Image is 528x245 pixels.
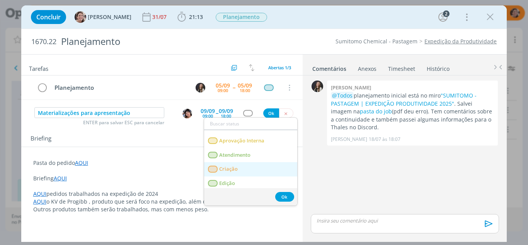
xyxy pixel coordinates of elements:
img: L [196,83,205,93]
span: Aprovação Interna [219,138,264,144]
div: 09:00 [203,114,213,118]
a: AQUI [33,198,46,205]
div: 09/09 [219,108,233,114]
span: @Todos [332,92,353,99]
button: 2 [437,11,449,23]
div: 09:00 [218,88,228,93]
img: L [312,81,323,92]
a: "SUMITOMO - PASTAGEM | EXPEDIÇÃO PRODUTIVIDADE 2025" [331,92,477,107]
input: Buscar status [204,118,297,129]
p: Briefing [33,175,291,182]
button: Concluir [31,10,66,24]
div: 05/09 [216,83,230,88]
p: o KV de Progibb , produto que será foco na expedição, além de [GEOGRAPHIC_DATA] E [33,198,291,206]
img: arrow-down-up.svg [249,64,254,71]
img: E [182,109,192,118]
span: 21:13 [189,13,203,21]
span: Atendimento [219,152,250,158]
a: pasta do job [360,108,392,115]
div: 18:00 [240,88,250,93]
span: Abertas 1/3 [268,65,291,70]
button: A[PERSON_NAME] [75,11,131,23]
div: 2 [443,10,450,17]
span: Tarefas [29,63,48,72]
span: -- [216,109,218,117]
button: Ok [275,192,294,202]
p: pedidos trabalhados na expedição de 2024 [33,190,291,198]
div: dialog [21,5,507,242]
div: 31/07 [152,14,168,20]
div: 09/09 [201,108,215,114]
button: 21:13 [175,11,205,23]
a: Timesheet [388,62,416,73]
button: Ok [263,108,279,118]
span: 18/07 às 18:07 [369,136,400,143]
div: 05/09 [238,83,252,88]
span: Planejamento [216,13,267,22]
p: [PERSON_NAME] [331,136,367,143]
span: Edição [219,180,235,187]
div: Anexos [358,65,376,73]
a: Comentários [312,62,347,73]
div: Planejamento [58,32,300,51]
span: -- [233,85,235,90]
span: Concluir [36,14,61,20]
a: Histórico [426,62,450,73]
div: 18:00 [221,114,231,118]
button: L [194,82,206,93]
p: Pasta do pedido [33,159,291,167]
a: AQUI [75,159,88,166]
button: E [182,108,192,119]
span: 1670.22 [31,38,56,46]
span: Criação [219,166,238,172]
a: Sumitomo Chemical - Pastagem [336,38,417,45]
span: Briefing [31,134,51,144]
p: planejamento inicial está no miro . Salvei imagem na (pdf deu erro). Tem comentários sobre a cont... [331,92,494,131]
b: [PERSON_NAME] [331,84,371,91]
p: Outros produtos também serão trabalhados, mas com menos peso. [33,206,291,213]
button: Planejamento [215,12,267,22]
span: [PERSON_NAME] [88,14,131,20]
a: AQUI [33,190,46,197]
img: A [75,11,86,23]
a: Expedição da Produtividade [424,38,497,45]
a: AQUI [54,175,67,182]
div: Planejamento [51,83,189,93]
span: ENTER para salvar ESC para cancelar [83,120,164,126]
